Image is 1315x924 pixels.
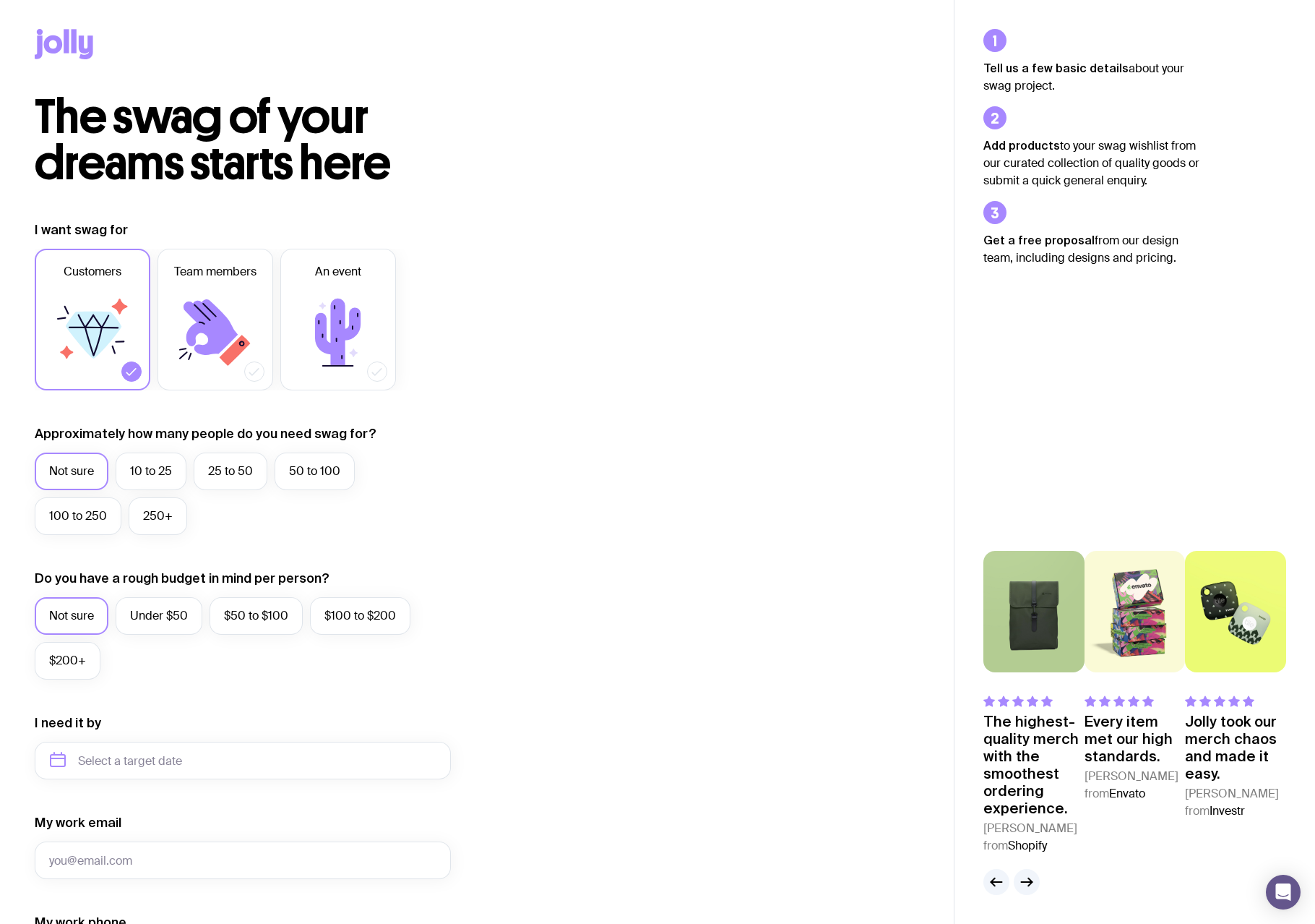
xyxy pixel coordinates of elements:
[315,263,361,281] span: An event
[35,597,108,635] label: Not sure
[275,453,355,490] label: 50 to 100
[983,139,1060,152] strong: Add products
[35,570,329,587] label: Do you have a rough budget in mind per person?
[35,642,100,680] label: $200+
[1109,786,1145,801] span: Envato
[174,263,256,281] span: Team members
[35,714,101,732] label: I need it by
[983,713,1085,817] p: The highest-quality merch with the smoothest ordering experience.
[35,88,391,192] span: The swag of your dreams starts here
[1008,838,1047,853] span: Shopify
[983,61,1129,74] strong: Tell us a few basic details
[35,221,128,239] label: I want swag for
[194,453,267,490] label: 25 to 50
[35,742,451,779] input: Select a target date
[35,453,108,490] label: Not sure
[983,820,1085,855] cite: [PERSON_NAME] from
[1210,803,1245,818] span: Investr
[129,497,187,535] label: 250+
[64,263,121,281] span: Customers
[983,234,1095,247] strong: Get a free proposal
[116,453,186,490] label: 10 to 25
[35,814,121,831] label: My work email
[310,597,410,635] label: $100 to $200
[983,137,1200,189] p: to your swag wishlist from our curated collection of quality goods or submit a quick general enqu...
[983,59,1200,95] p: about your swag project.
[983,231,1200,267] p: from our design team, including designs and pricing.
[35,497,121,535] label: 100 to 250
[1185,785,1286,820] cite: [PERSON_NAME] from
[1085,713,1186,765] p: Every item met our high standards.
[35,842,451,879] input: you@email.com
[210,597,303,635] label: $50 to $100
[35,425,376,442] label: Approximately how many people do you need swag for?
[1266,875,1301,910] div: Open Intercom Messenger
[1085,768,1186,803] cite: [PERSON_NAME] from
[1185,713,1286,782] p: Jolly took our merch chaos and made it easy.
[116,597,202,635] label: Under $50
